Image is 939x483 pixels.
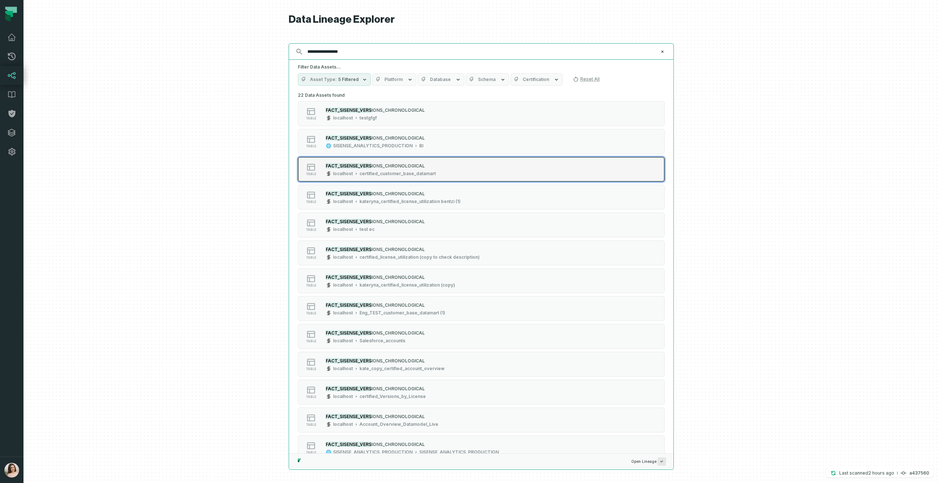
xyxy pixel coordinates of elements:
button: Database [418,73,464,86]
div: localhost [333,171,353,177]
button: Certification [511,73,563,86]
mark: FACT_SISENSE_VERS [326,330,372,336]
button: Last scanned[DATE] 10:14:29a437560 [826,469,933,478]
div: certified_customer_base_datamart [359,171,436,177]
button: Clear search query [659,48,666,55]
h5: Filter Data Assets... [298,64,665,70]
span: IONS_CHRONOLOGICAL [372,274,425,280]
mark: FACT_SISENSE_VERS [326,442,372,447]
button: tablelocalhostcertified_customer_base_datamart [298,157,665,182]
span: table [306,284,316,287]
span: IONS_CHRONOLOGICAL [372,107,425,113]
span: table [306,228,316,232]
mark: FACT_SISENSE_VERS [326,107,372,113]
mark: FACT_SISENSE_VERS [326,274,372,280]
span: IONS_CHRONOLOGICAL [372,442,425,447]
button: tableSISENSE_ANALYTICS_PRODUCTIONSISENSE_ANALYTICS_PRODUCTION [298,435,665,460]
button: Platform [372,73,416,86]
span: IONS_CHRONOLOGICAL [372,358,425,364]
span: 5 Filtered [338,77,359,82]
button: tablelocalhosttest ec [298,213,665,237]
button: Schema [466,73,509,86]
span: IONS_CHRONOLOGICAL [372,219,425,224]
button: tablelocalhostkateryna_certified_license_utilization (copy) [298,268,665,293]
div: certified_Versions_by_License [359,394,426,399]
p: There are currently no tasks available. [24,55,123,62]
div: Salesforce_accounts [359,338,405,344]
div: kate_copy_certified_account_overview [359,366,445,372]
div: Eng_TEST_customer_base_datamart (1) [359,310,445,316]
relative-time: Sep 3, 2025, 10:14 AM GMT+3 [868,470,894,476]
span: IONS_CHRONOLOGICAL [372,247,425,252]
div: SISENSE_ANALYTICS_PRODUCTION [333,449,413,455]
mark: FACT_SISENSE_VERS [326,247,372,252]
span: IONS_CHRONOLOGICAL [372,191,425,196]
button: tablelocalhostcertified_license_utilization (copy to check description) [298,240,665,265]
div: SISENSE_ANALYTICS_PRODUCTION [419,449,499,455]
span: table [306,451,316,454]
span: table [306,200,316,204]
div: Account_Overview_Datamodel_Live [359,421,438,427]
mark: FACT_SISENSE_VERS [326,219,372,224]
button: Messages [73,229,147,258]
button: tablelocalhostcertified_Versions_by_License [298,380,665,405]
img: avatar of Kateryna Viflinzider [4,463,19,478]
div: localhost [333,310,353,316]
div: testgfgf [359,115,377,121]
div: localhost [333,394,353,399]
h4: a437560 [909,471,929,475]
button: Reset All [570,73,603,85]
div: localhost [333,282,353,288]
p: Check back later for updates. [24,62,123,70]
mark: FACT_SISENSE_VERS [326,191,372,196]
span: Schema [478,77,496,82]
div: localhost [333,254,353,260]
div: localhost [333,226,353,232]
p: Last scanned [839,469,894,477]
span: table [306,395,316,399]
span: table [306,172,316,176]
div: localhost [333,199,353,204]
button: tablelocalhostkateryna_certified_license_utilization bentzi (1) [298,185,665,210]
span: Press ↵ to add a new Data Asset to the graph [657,457,666,466]
button: tableSISENSE_ANALYTICS_PRODUCTIONBI [298,129,665,154]
div: localhost [333,115,353,121]
h2: No tasks [57,39,89,48]
div: kateryna_certified_license_utilization bentzi (1) [359,199,461,204]
span: Open Lineage [631,457,666,466]
span: table [306,423,316,427]
span: IONS_CHRONOLOGICAL [372,414,425,419]
div: SISENSE_ANALYTICS_PRODUCTION [333,143,413,149]
button: tablelocalhosttestgfgf [298,101,665,126]
button: tablelocalhostSalesforce_accounts [298,324,665,349]
mark: FACT_SISENSE_VERS [326,163,372,169]
span: IONS_CHRONOLOGICAL [372,163,425,169]
span: table [306,311,316,315]
mark: FACT_SISENSE_VERS [326,414,372,419]
div: Suggestions [289,90,673,453]
button: tablelocalhostEng_TEST_customer_base_datamart (1) [298,296,665,321]
span: Messages [98,247,123,252]
span: IONS_CHRONOLOGICAL [372,386,425,391]
mark: FACT_SISENSE_VERS [326,386,372,391]
div: localhost [333,366,353,372]
span: IONS_CHRONOLOGICAL [372,330,425,336]
span: table [306,117,316,120]
span: Database [430,77,451,82]
div: localhost [333,421,353,427]
span: IONS_CHRONOLOGICAL [372,302,425,308]
span: Platform [384,77,403,82]
div: kateryna_certified_license_utilization (copy) [359,282,455,288]
span: table [306,144,316,148]
h1: Data Lineage Explorer [289,13,674,26]
button: tablelocalhostkate_copy_certified_account_overview [298,352,665,377]
button: tablelocalhostAccount_Overview_Datamodel_Live [298,408,665,432]
span: Home [29,247,44,252]
span: IONS_CHRONOLOGICAL [372,135,425,141]
mark: FACT_SISENSE_VERS [326,358,372,364]
span: Asset Type [310,77,337,82]
span: table [306,256,316,259]
div: Close [129,3,142,16]
div: BI [419,143,423,149]
mark: FACT_SISENSE_VERS [326,135,372,141]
